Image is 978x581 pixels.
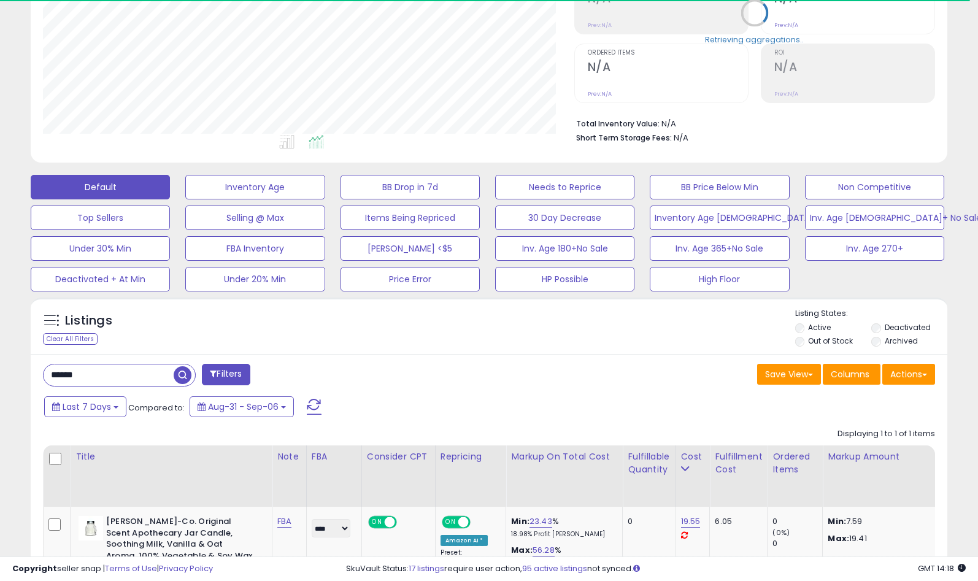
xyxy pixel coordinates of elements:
button: Default [31,175,170,199]
span: ON [369,517,385,528]
span: ON [443,517,458,528]
button: Price Error [341,267,480,291]
div: Note [277,450,301,463]
label: Deactivated [885,322,931,333]
div: Repricing [441,450,501,463]
button: HP Possible [495,267,634,291]
label: Archived [885,336,918,346]
a: FBA [277,515,291,528]
th: The percentage added to the cost of goods (COGS) that forms the calculator for Min & Max prices. [506,445,623,507]
button: Inv. Age [DEMOGRAPHIC_DATA]+ No Sale [805,206,944,230]
div: Cost [681,450,705,463]
button: Items Being Repriced [341,206,480,230]
button: Non Competitive [805,175,944,199]
div: SkuVault Status: require user action, not synced. [346,563,966,575]
a: 19.55 [681,515,701,528]
button: Filters [202,364,250,385]
button: Under 20% Min [185,267,325,291]
button: Save View [757,364,821,385]
div: Consider CPT [367,450,430,463]
p: 18.98% Profit [PERSON_NAME] [511,530,613,539]
div: Amazon AI * [441,535,488,546]
span: 2025-09-14 14:18 GMT [918,563,966,574]
button: BB Price Below Min [650,175,789,199]
button: Inv. Age 270+ [805,236,944,261]
button: Aug-31 - Sep-06 [190,396,294,417]
div: seller snap | | [12,563,213,575]
b: Min: [511,515,529,527]
div: % [511,516,613,539]
p: 7.59 [828,516,930,527]
b: Max: [511,544,533,556]
th: CSV column name: cust_attr_1_FBA [306,445,361,507]
span: OFF [469,517,488,528]
label: Active [808,322,831,333]
div: Ordered Items [772,450,817,476]
button: Selling @ Max [185,206,325,230]
button: Actions [882,364,935,385]
span: Columns [831,368,869,380]
button: FBA Inventory [185,236,325,261]
small: (0%) [772,528,790,537]
button: Last 7 Days [44,396,126,417]
button: 30 Day Decrease [495,206,634,230]
a: 17 listings [409,563,444,574]
div: FBA [312,450,356,463]
div: 0 [772,538,822,549]
div: Title [75,450,267,463]
div: 0 [772,516,822,527]
button: High Floor [650,267,789,291]
div: 0 [628,516,666,527]
span: Last 7 Days [63,401,111,413]
div: 6.05 [715,516,758,527]
button: Under 30% Min [31,236,170,261]
button: Inv. Age 180+No Sale [495,236,634,261]
a: Privacy Policy [159,563,213,574]
img: 31IKCkip1mL._SL40_.jpg [79,516,103,541]
div: Displaying 1 to 1 of 1 items [837,428,935,440]
div: % [511,545,613,568]
p: 19.41 [828,533,930,544]
div: Clear All Filters [43,333,98,345]
span: Aug-31 - Sep-06 [208,401,279,413]
span: OFF [395,517,415,528]
button: Columns [823,364,880,385]
a: 23.43 [529,515,552,528]
button: Inventory Age [185,175,325,199]
strong: Min: [828,515,846,527]
div: Markup Amount [828,450,934,463]
button: Inventory Age [DEMOGRAPHIC_DATA]+ [650,206,789,230]
div: Fulfillment Cost [715,450,762,476]
button: Needs to Reprice [495,175,634,199]
strong: Copyright [12,563,57,574]
button: [PERSON_NAME] <$5 [341,236,480,261]
a: 56.28 [533,544,555,556]
label: Out of Stock [808,336,853,346]
button: Inv. Age 365+No Sale [650,236,789,261]
a: 95 active listings [522,563,587,574]
div: Markup on Total Cost [511,450,617,463]
a: Terms of Use [105,563,157,574]
div: Retrieving aggregations.. [705,34,804,45]
button: Deactivated + At Min [31,267,170,291]
button: BB Drop in 7d [341,175,480,199]
strong: Max: [828,533,849,544]
button: Top Sellers [31,206,170,230]
p: Listing States: [795,308,947,320]
span: Compared to: [128,402,185,414]
h5: Listings [65,312,112,329]
div: Fulfillable Quantity [628,450,670,476]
